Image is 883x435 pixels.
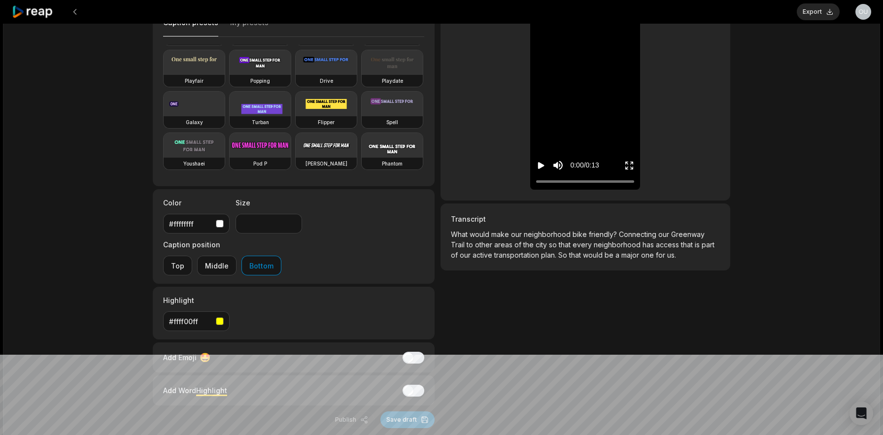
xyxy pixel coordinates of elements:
[250,77,270,85] h3: Popping
[643,240,656,249] span: has
[570,160,599,170] div: 0:00 / 0:13
[451,251,460,259] span: of
[641,251,656,259] span: one
[163,18,218,37] button: Caption presets
[200,351,210,364] span: 🤩
[163,256,192,275] button: Top
[236,198,302,208] label: Size
[667,251,676,259] span: us.
[163,352,197,363] span: Add Emoji
[163,198,230,208] label: Color
[514,240,523,249] span: of
[470,230,491,238] span: would
[524,230,573,238] span: neighborhood
[386,118,398,126] h3: Spell
[624,156,634,174] button: Enter Fullscreen
[541,251,558,259] span: plan.
[197,256,237,275] button: Middle
[536,240,549,249] span: city
[594,240,643,249] span: neighborhood
[320,77,333,85] h3: Drive
[163,311,230,331] button: #ffff00ff
[382,77,403,85] h3: Playdate
[318,118,335,126] h3: Flipper
[163,295,230,305] label: Highlight
[549,240,559,249] span: so
[573,230,589,238] span: bike
[569,251,583,259] span: that
[552,159,564,171] button: Mute sound
[467,240,475,249] span: to
[797,3,840,20] button: Export
[621,251,641,259] span: major
[615,251,621,259] span: a
[702,240,714,249] span: part
[583,251,605,259] span: would
[163,239,281,250] label: Caption position
[491,230,511,238] span: make
[671,230,705,238] span: Greenway
[494,251,541,259] span: transportation
[252,118,269,126] h3: Turban
[605,251,615,259] span: be
[475,240,494,249] span: other
[619,230,658,238] span: Connecting
[558,251,569,259] span: So
[460,251,473,259] span: our
[523,240,536,249] span: the
[169,316,212,327] div: #ffff00ff
[241,256,281,275] button: Bottom
[511,230,524,238] span: our
[494,240,514,249] span: areas
[589,230,619,238] span: friendly?
[163,214,230,234] button: #ffffffff
[185,77,204,85] h3: Playfair
[451,230,470,238] span: What
[473,251,494,259] span: active
[658,230,671,238] span: our
[656,240,681,249] span: access
[186,118,203,126] h3: Galaxy
[849,402,873,425] div: Open Intercom Messenger
[536,156,546,174] button: Play video
[573,240,594,249] span: every
[183,160,205,167] h3: Youshaei
[656,251,667,259] span: for
[559,240,573,249] span: that
[169,219,212,229] div: #ffffffff
[451,240,467,249] span: Trail
[230,18,269,36] button: My presets
[253,160,267,167] h3: Pod P
[681,240,695,249] span: that
[451,214,720,224] h3: Transcript
[382,160,403,167] h3: Phantom
[695,240,702,249] span: is
[306,160,347,167] h3: [PERSON_NAME]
